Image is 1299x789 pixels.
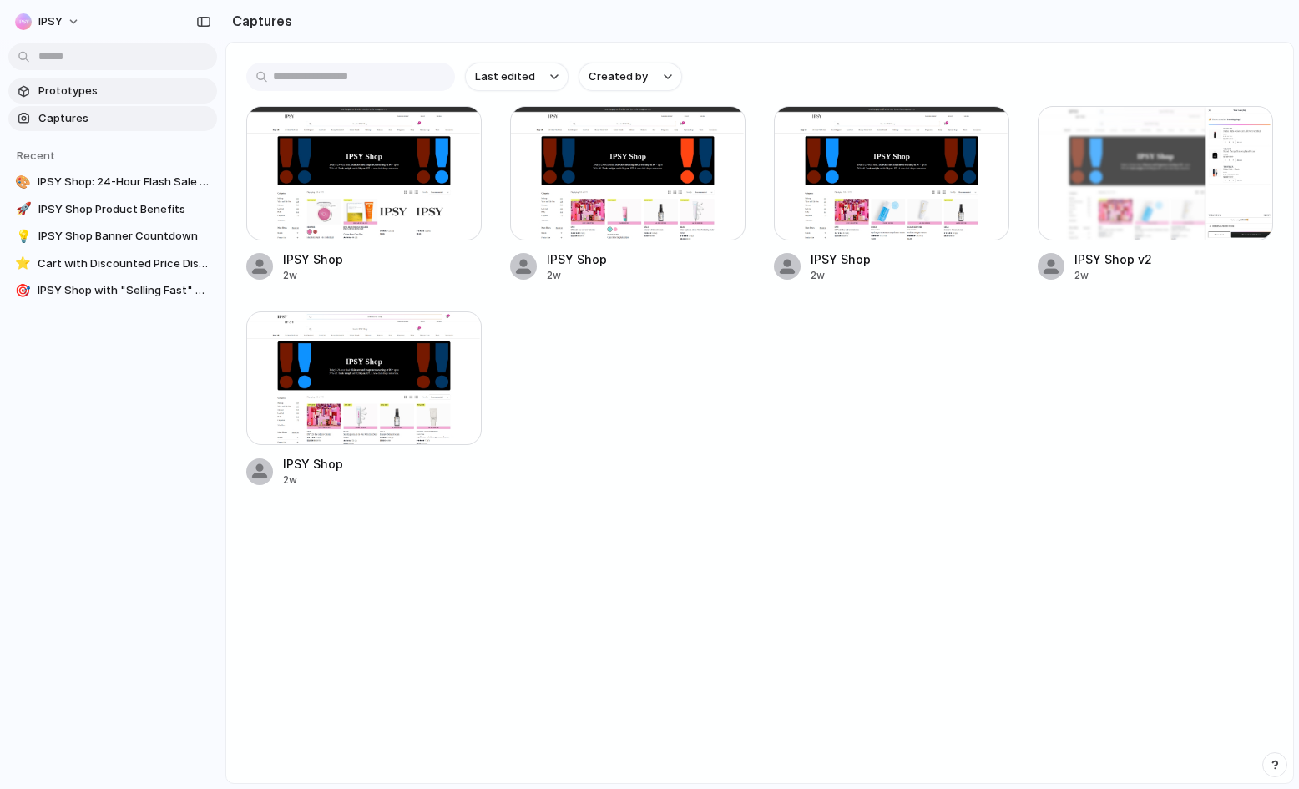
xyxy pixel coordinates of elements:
[8,278,217,303] a: 🎯IPSY Shop with "Selling Fast" Banners
[465,63,569,91] button: Last edited
[589,68,648,85] span: Created by
[15,174,31,190] div: 🎨
[1074,250,1273,268] span: IPSY Shop v2
[8,8,88,35] button: IPSY
[283,473,482,488] div: 2w
[579,63,682,91] button: Created by
[811,268,1009,283] div: 2w
[15,228,32,245] div: 💡
[283,455,482,473] span: IPSY Shop
[283,250,482,268] span: IPSY Shop
[15,282,31,299] div: 🎯
[225,11,292,31] h2: Captures
[38,201,210,218] span: IPSY Shop Product Benefits
[811,250,1009,268] span: IPSY Shop
[38,282,210,299] span: IPSY Shop with "Selling Fast" Banners
[8,224,217,249] a: 💡IPSY Shop Banner Countdown
[38,83,210,99] span: Prototypes
[15,201,32,218] div: 🚀
[8,197,217,222] a: 🚀IPSY Shop Product Benefits
[8,251,217,276] a: ⭐Cart with Discounted Price Display
[547,250,746,268] span: IPSY Shop
[283,268,482,283] div: 2w
[1074,268,1273,283] div: 2w
[38,110,210,127] span: Captures
[475,68,535,85] span: Last edited
[38,255,210,272] span: Cart with Discounted Price Display
[17,149,55,162] span: Recent
[38,174,210,190] span: IPSY Shop: 24-Hour Flash Sale Highlight
[15,255,31,272] div: ⭐
[547,268,746,283] div: 2w
[38,13,63,30] span: IPSY
[8,106,217,131] a: Captures
[8,78,217,104] a: Prototypes
[8,169,217,195] a: 🎨IPSY Shop: 24-Hour Flash Sale Highlight
[38,228,210,245] span: IPSY Shop Banner Countdown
